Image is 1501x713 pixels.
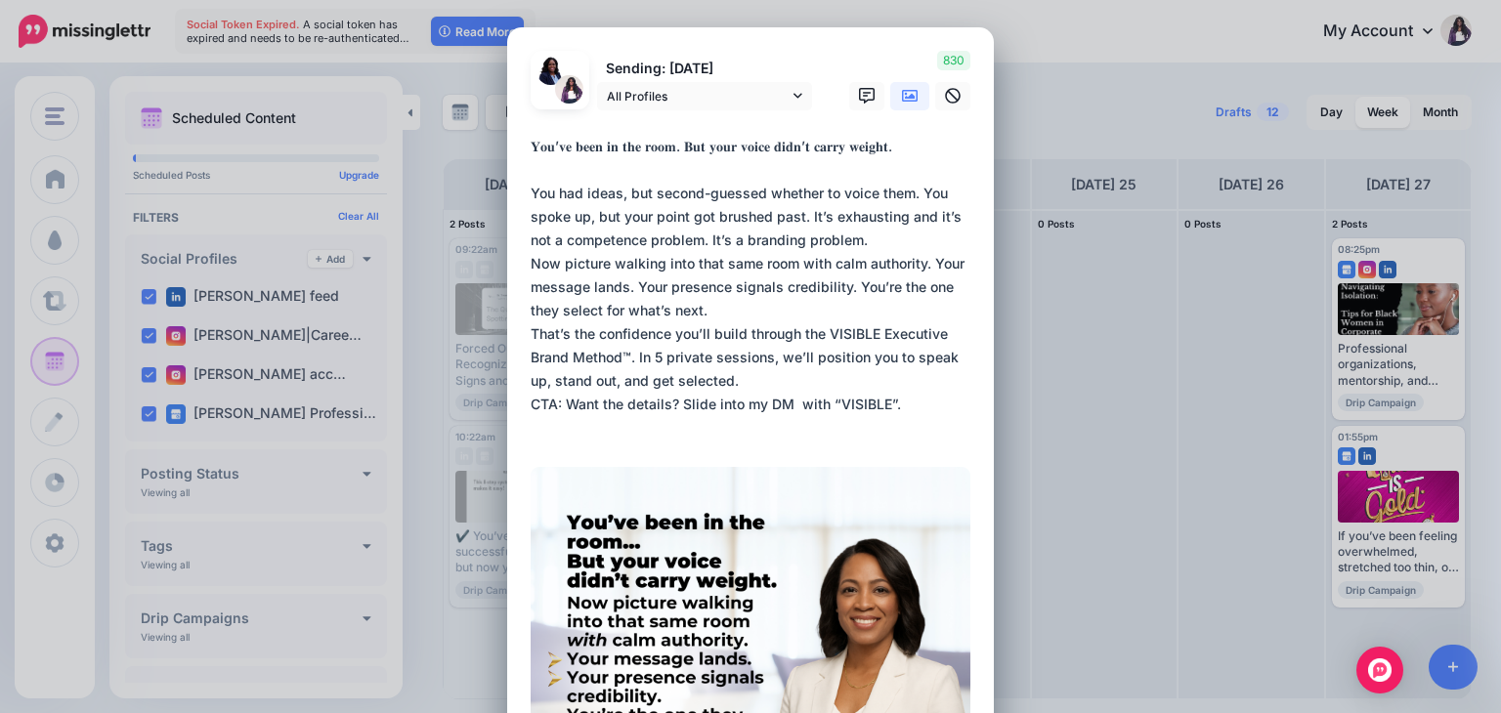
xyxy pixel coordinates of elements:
[597,82,812,110] a: All Profiles
[937,51,970,70] span: 830
[597,58,812,80] p: Sending: [DATE]
[555,75,583,104] img: AOh14GgRZl8Wp09hFKi170KElp-xBEIImXkZHkZu8KLJnAs96-c-64028.png
[531,135,980,416] div: 𝐘𝐨𝐮’𝐯𝐞 𝐛𝐞𝐞𝐧 𝐢𝐧 𝐭𝐡𝐞 𝐫𝐨𝐨𝐦. 𝐁𝐮𝐭 𝐲𝐨𝐮𝐫 𝐯𝐨𝐢𝐜𝐞 𝐝𝐢𝐝𝐧’𝐭 𝐜𝐚𝐫𝐫𝐲 𝐰𝐞𝐢𝐠𝐡𝐭. You had ideas, but second-guessed wh...
[536,57,565,85] img: 1753062409949-64027.png
[607,86,789,106] span: All Profiles
[1356,647,1403,693] div: Open Intercom Messenger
